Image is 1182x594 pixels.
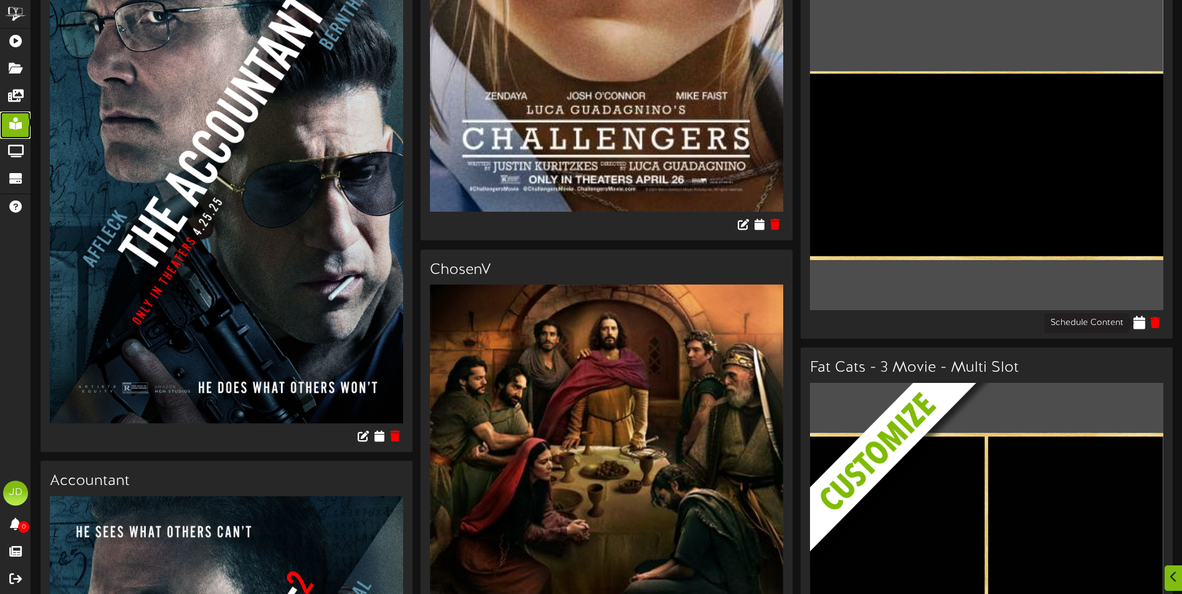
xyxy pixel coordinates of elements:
[3,481,28,506] div: JD
[430,262,783,278] h3: ChosenV
[810,360,1163,376] h3: Fat Cats - 3 Movie - Multi Slot
[50,473,403,489] h3: Accountant
[18,521,29,533] span: 0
